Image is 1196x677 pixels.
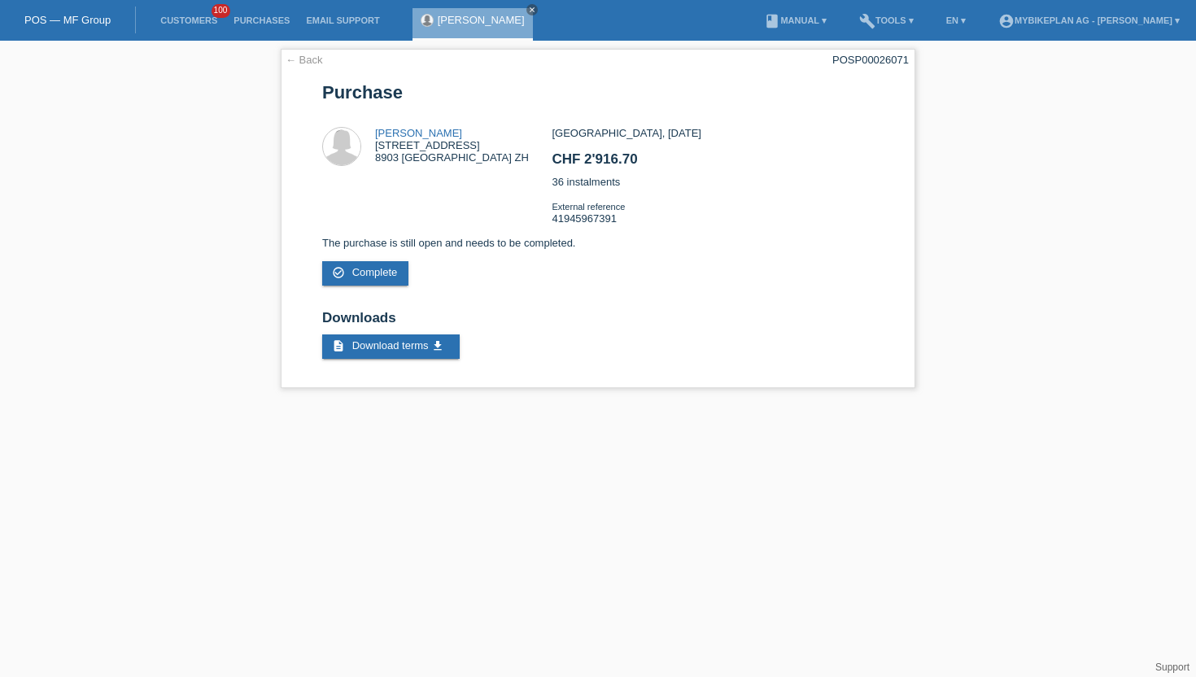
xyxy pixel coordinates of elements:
span: Complete [352,266,398,278]
i: description [332,339,345,352]
a: ← Back [286,54,323,66]
h2: Downloads [322,310,874,334]
p: The purchase is still open and needs to be completed. [322,237,874,249]
h1: Purchase [322,82,874,103]
a: Customers [152,15,225,25]
h2: CHF 2'916.70 [552,151,873,176]
a: Email Support [298,15,387,25]
a: bookManual ▾ [756,15,835,25]
a: account_circleMybikeplan AG - [PERSON_NAME] ▾ [990,15,1188,25]
a: buildTools ▾ [851,15,922,25]
i: book [764,13,780,29]
div: [STREET_ADDRESS] 8903 [GEOGRAPHIC_DATA] ZH [375,127,529,164]
i: get_app [431,339,444,352]
a: description Download terms get_app [322,334,460,359]
i: build [859,13,875,29]
div: POSP00026071 [832,54,909,66]
a: [PERSON_NAME] [438,14,525,26]
a: EN ▾ [938,15,974,25]
div: [GEOGRAPHIC_DATA], [DATE] 36 instalments 41945967391 [552,127,873,237]
a: check_circle_outline Complete [322,261,408,286]
a: Support [1155,662,1189,673]
span: Download terms [352,339,429,352]
i: close [528,6,536,14]
a: close [526,4,538,15]
i: account_circle [998,13,1015,29]
span: 100 [212,4,231,18]
i: check_circle_outline [332,266,345,279]
a: POS — MF Group [24,14,111,26]
span: External reference [552,202,625,212]
a: [PERSON_NAME] [375,127,462,139]
a: Purchases [225,15,298,25]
